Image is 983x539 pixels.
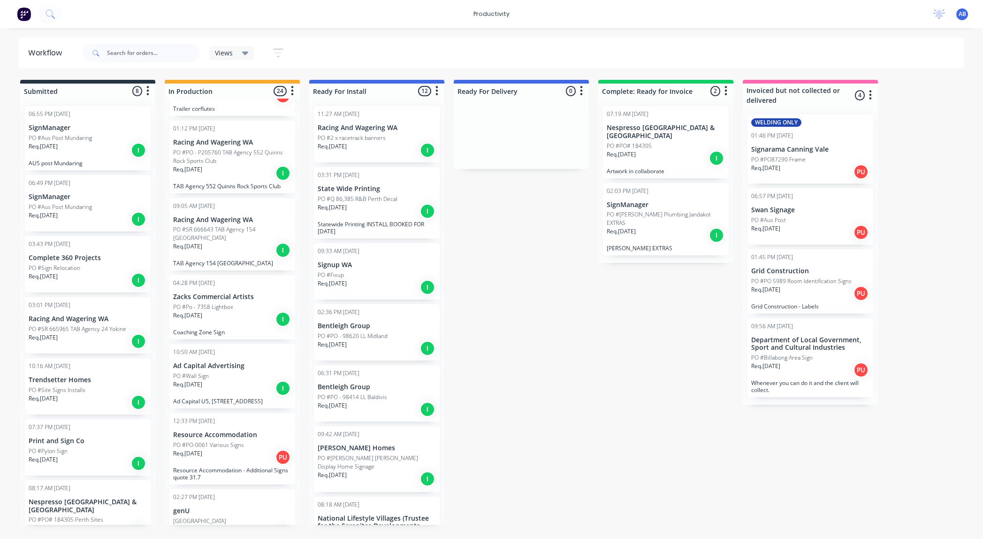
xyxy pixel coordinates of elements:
div: 11:27 AM [DATE]Racing And Wagering WAPO #2 x racetrack bannersReq.[DATE]I [314,106,440,162]
span: Views [215,48,233,58]
p: PO #[PERSON_NAME] Plumbing Jandakot EXTRAS [607,210,725,227]
p: PO #2 x racetrack banners [318,134,386,142]
p: Resource Accommodation [173,431,291,439]
div: productivity [469,7,514,21]
div: 02:36 PM [DATE]Bentleigh GroupPO #PO - 98620 LL MidlandReq.[DATE]I [314,304,440,361]
p: Department of Local Government, Sport and Cultural Industries [751,336,869,352]
div: 09:42 AM [DATE] [318,430,359,439]
div: I [420,402,435,417]
div: 09:05 AM [DATE] [173,202,215,210]
p: Complete 360 Projects [29,254,147,262]
div: I [131,212,146,227]
p: Req. [DATE] [173,165,202,174]
p: Req. [DATE] [751,285,780,294]
div: 01:12 PM [DATE] [173,124,215,133]
div: 01:45 PM [DATE] [751,253,793,262]
p: Signarama Canning Vale [751,146,869,154]
div: I [131,143,146,158]
div: Workflow [28,47,67,59]
p: PO #Aus Post [751,216,786,224]
div: 04:28 PM [DATE] [173,279,215,287]
p: PO #Aus Post Mundaring [29,203,92,211]
div: 01:45 PM [DATE]Grid ConstructionPO #PO 5989 Room Identification SignsReq.[DATE]PUGrid Constructio... [747,249,873,314]
div: 06:57 PM [DATE] [751,192,793,200]
div: 06:49 PM [DATE]SignManagerPO #Aus Post MundaringReq.[DATE]I [25,175,151,231]
p: Req. [DATE] [751,164,780,172]
p: Req. [DATE] [29,142,58,151]
p: AUS post Mundaring [29,160,147,167]
p: Req. [DATE] [29,394,58,403]
div: I [420,143,435,158]
div: 02:03 PM [DATE]SignManagerPO #[PERSON_NAME] Plumbing Jandakot EXTRASReq.[DATE]I[PERSON_NAME] EXTRAS [603,183,729,256]
p: Whenever you can do it and the client will collect. [751,379,869,393]
div: 12:33 PM [DATE]Resource AccommodationPO #PO-0061 Various SignsReq.[DATE]PUResource Accommodation ... [169,413,295,485]
div: 06:31 PM [DATE]Bentleigh GroupPO #PO - 98414 LL BaldivisReq.[DATE]I [314,365,440,422]
p: [PERSON_NAME] Homes [318,444,436,452]
p: Statewide Printing INSTALL BOOKED FOR [DATE] [318,221,436,235]
div: I [420,280,435,295]
div: 07:19 AM [DATE]Nespresso [GEOGRAPHIC_DATA] & [GEOGRAPHIC_DATA]PO #PO# 184305Req.[DATE]IArtwork in... [603,106,729,178]
p: Swan Signage [751,206,869,214]
p: PO #SR 665965 TAB Agency 24 Yokine [29,325,126,333]
div: WELDING ONLY01:46 PM [DATE]Signarama Canning ValePO #PO87290 FrameReq.[DATE]PU [747,115,873,184]
p: Grid Construction [751,267,869,275]
div: 03:43 PM [DATE]Complete 360 ProjectsPO #Sign RelocationReq.[DATE]I [25,236,151,293]
div: I [131,334,146,349]
p: PO #SR 666643 TAB Agency 154 [GEOGRAPHIC_DATA] [173,225,291,242]
div: I [420,471,435,486]
p: Print and Sign Co [29,437,147,445]
p: Signup WA [318,261,436,269]
p: Req. [DATE] [751,224,780,233]
p: Req. [DATE] [607,227,636,236]
div: 10:16 AM [DATE] [29,362,70,370]
p: Zacks Commercial Artists [173,293,291,301]
p: PO #PO-0061 Various Signs [173,441,244,449]
div: 09:56 AM [DATE]Department of Local Government, Sport and Cultural IndustriesPO #Billabong Area Si... [747,318,873,398]
p: Req. [DATE] [29,211,58,220]
p: Req. [DATE] [29,333,58,342]
div: 02:27 PM [DATE] [173,493,215,501]
div: 08:17 AM [DATE] [29,484,70,493]
p: Grid Construction - Labels [751,303,869,310]
p: Req. [DATE] [318,471,347,479]
div: PU [275,450,290,465]
p: TAB Agency 154 [GEOGRAPHIC_DATA] [173,260,291,267]
div: I [420,341,435,356]
div: 09:33 AM [DATE]Signup WAPO #FixupReq.[DATE]I [314,243,440,300]
p: SignManager [29,124,147,132]
div: 02:03 PM [DATE] [607,187,648,195]
div: I [131,456,146,471]
div: 07:37 PM [DATE]Print and Sign CoPO #Pylon SignReq.[DATE]I [25,419,151,476]
p: Racing And Wagering WA [318,124,436,132]
p: [GEOGRAPHIC_DATA] [173,517,226,525]
p: Nespresso [GEOGRAPHIC_DATA] & [GEOGRAPHIC_DATA] [29,498,147,514]
div: 09:56 AM [DATE] [751,322,793,331]
p: genU [173,507,291,515]
div: 03:43 PM [DATE] [29,240,70,248]
p: PO #PO - P205760 TAB Agency 552 Quinns Rock Sports Club [173,148,291,165]
p: PO #PO - 98414 LL Baldivis [318,393,387,401]
div: 06:49 PM [DATE] [29,179,70,187]
div: 01:12 PM [DATE]Racing And Wagering WAPO #PO - P205760 TAB Agency 552 Quinns Rock Sports ClubReq.[... [169,121,295,193]
p: Req. [DATE] [318,401,347,410]
p: Trailer corflutes [173,105,291,112]
p: PO #PO# 184305 [607,142,652,150]
div: 08:18 AM [DATE] [318,500,359,509]
p: Req. [DATE] [318,279,347,288]
div: 04:28 PM [DATE]Zacks Commercial ArtistsPO #Po - 7358 LightboxReq.[DATE]ICoaching Zone Sign [169,275,295,339]
p: PO #PO - 98620 LL Midland [318,332,388,340]
div: 07:37 PM [DATE] [29,423,70,431]
p: Req. [DATE] [607,150,636,159]
div: I [709,228,724,243]
div: I [709,151,724,166]
p: PO #Billabong Area Sign [751,354,813,362]
p: PO #Fixup [318,271,344,279]
p: PO #Q 86,385 R&B Perth Decal [318,195,397,203]
p: TAB Agency 552 Quinns Rock Sports Club [173,183,291,190]
div: 12:33 PM [DATE] [173,417,215,425]
p: PO #PO# 184305 Perth Sites [29,516,103,524]
div: PU [853,225,869,240]
p: PO #Wall Sign [173,372,209,380]
div: 09:33 AM [DATE] [318,247,359,255]
p: SignManager [29,193,147,201]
